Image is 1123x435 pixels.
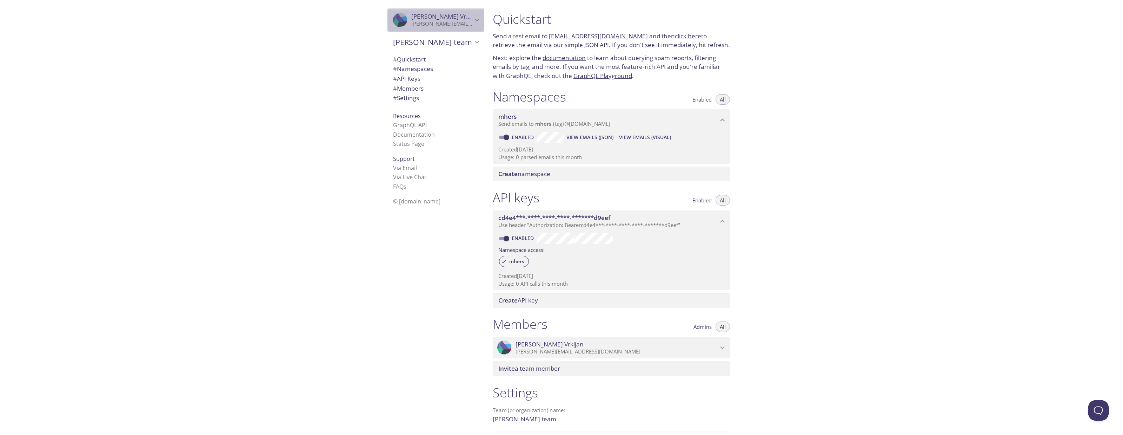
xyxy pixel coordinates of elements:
[498,296,538,304] span: API key
[493,337,730,359] div: Martin Vrkljan
[393,197,440,205] span: © [DOMAIN_NAME]
[543,54,586,62] a: documentation
[619,133,671,142] span: View Emails (Visual)
[516,348,718,355] p: [PERSON_NAME][EMAIL_ADDRESS][DOMAIN_NAME]
[393,173,426,181] a: Via Live Chat
[535,120,551,127] span: mhers
[387,33,484,51] div: Martin's team
[616,132,674,143] button: View Emails (Visual)
[688,94,716,105] button: Enabled
[393,55,426,63] span: Quickstart
[498,364,515,372] span: Invite
[498,244,545,254] label: Namespace access:
[498,364,560,372] span: a team member
[393,65,397,73] span: #
[716,195,730,206] button: All
[498,296,518,304] span: Create
[549,32,648,40] a: [EMAIL_ADDRESS][DOMAIN_NAME]
[387,8,484,32] div: Martin Vrkljan
[493,89,566,105] h1: Namespaces
[493,385,730,401] h1: Settings
[393,74,397,83] span: #
[493,109,730,131] div: mhers namespace
[404,183,406,190] span: s
[498,170,550,178] span: namespace
[499,256,529,267] div: mhers
[498,280,724,287] p: Usage: 0 API calls this month
[493,32,730,50] p: Send a test email to and then to retrieve the email via our simple JSON API. If you don't see it ...
[564,132,616,143] button: View Emails (JSON)
[498,154,724,161] p: Usage: 0 parsed emails this month
[689,322,716,332] button: Admins
[393,183,406,190] a: FAQ
[716,322,730,332] button: All
[411,12,479,20] span: [PERSON_NAME] Vrkljan
[688,195,716,206] button: Enabled
[493,293,730,308] div: Create API Key
[675,32,701,40] a: click here
[387,84,484,93] div: Members
[1088,400,1109,421] iframe: Help Scout Beacon - Open
[393,112,421,120] span: Resources
[393,94,419,102] span: Settings
[393,140,424,148] a: Status Page
[566,133,613,142] span: View Emails (JSON)
[493,361,730,376] div: Invite a team member
[493,167,730,181] div: Create namespace
[393,164,417,172] a: Via Email
[498,120,610,127] span: Send emails to . {tag} @[DOMAIN_NAME]
[393,74,420,83] span: API Keys
[493,11,730,27] h1: Quickstart
[511,235,537,241] a: Enabled
[387,54,484,64] div: Quickstart
[393,84,424,92] span: Members
[387,64,484,74] div: Namespaces
[393,55,397,63] span: #
[393,94,397,102] span: #
[716,94,730,105] button: All
[393,155,415,163] span: Support
[516,340,584,348] span: [PERSON_NAME] Vrkljan
[498,272,724,280] p: Created [DATE]
[493,53,730,80] p: Next: explore the to learn about querying spam reports, filtering emails by tag, and more. If you...
[387,74,484,84] div: API Keys
[493,190,539,206] h1: API keys
[393,84,397,92] span: #
[493,316,547,332] h1: Members
[393,37,472,47] span: [PERSON_NAME] team
[505,258,529,265] span: mhers
[498,146,724,153] p: Created [DATE]
[387,93,484,103] div: Team Settings
[511,134,537,141] a: Enabled
[393,131,435,138] a: Documentation
[393,121,427,129] a: GraphQL API
[498,112,517,121] span: mhers
[493,408,566,413] label: Team (or organization) name:
[498,170,518,178] span: Create
[411,20,472,27] p: [PERSON_NAME][EMAIL_ADDRESS][DOMAIN_NAME]
[393,65,433,73] span: Namespaces
[573,72,632,80] a: GraphQL Playground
